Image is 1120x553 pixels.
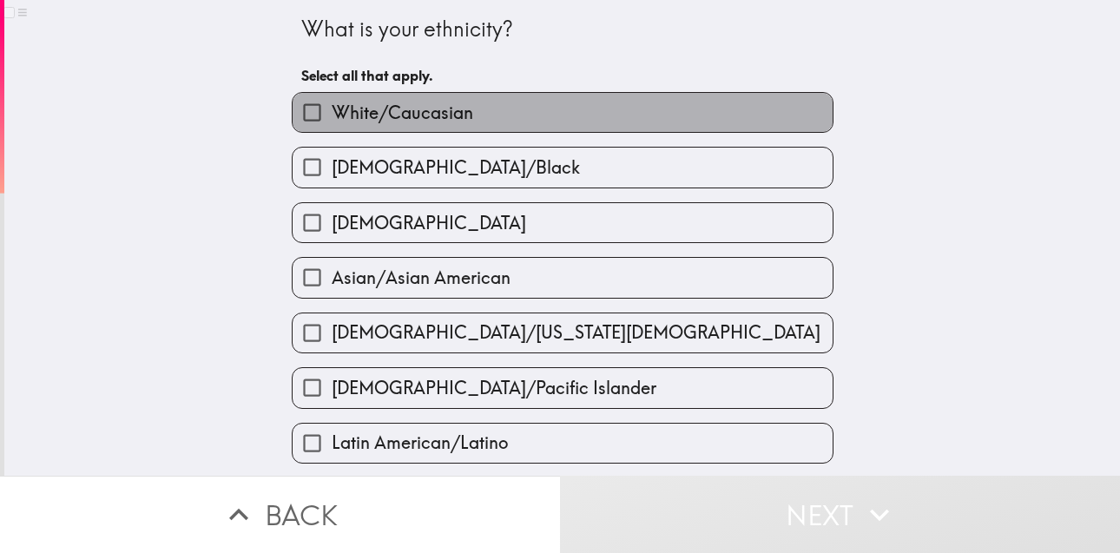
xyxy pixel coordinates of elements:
[17,1,28,23] span: ≡
[293,258,833,297] button: Asian/Asian American
[332,211,526,235] span: [DEMOGRAPHIC_DATA]
[293,313,833,352] button: [DEMOGRAPHIC_DATA]/[US_STATE][DEMOGRAPHIC_DATA]
[293,368,833,407] button: [DEMOGRAPHIC_DATA]/Pacific Islander
[332,266,511,290] span: Asian/Asian American
[332,155,580,180] span: [DEMOGRAPHIC_DATA]/Black
[3,7,15,18] input: ≡
[293,93,833,132] button: White/Caucasian
[332,320,820,345] span: [DEMOGRAPHIC_DATA]/[US_STATE][DEMOGRAPHIC_DATA]
[301,66,824,85] h6: Select all that apply.
[293,148,833,187] button: [DEMOGRAPHIC_DATA]/Black
[301,15,824,44] div: What is your ethnicity?
[332,101,473,125] span: White/Caucasian
[332,431,508,455] span: Latin American/Latino
[560,476,1120,553] button: Next
[293,424,833,463] button: Latin American/Latino
[293,203,833,242] button: [DEMOGRAPHIC_DATA]
[332,376,656,400] span: [DEMOGRAPHIC_DATA]/Pacific Islander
